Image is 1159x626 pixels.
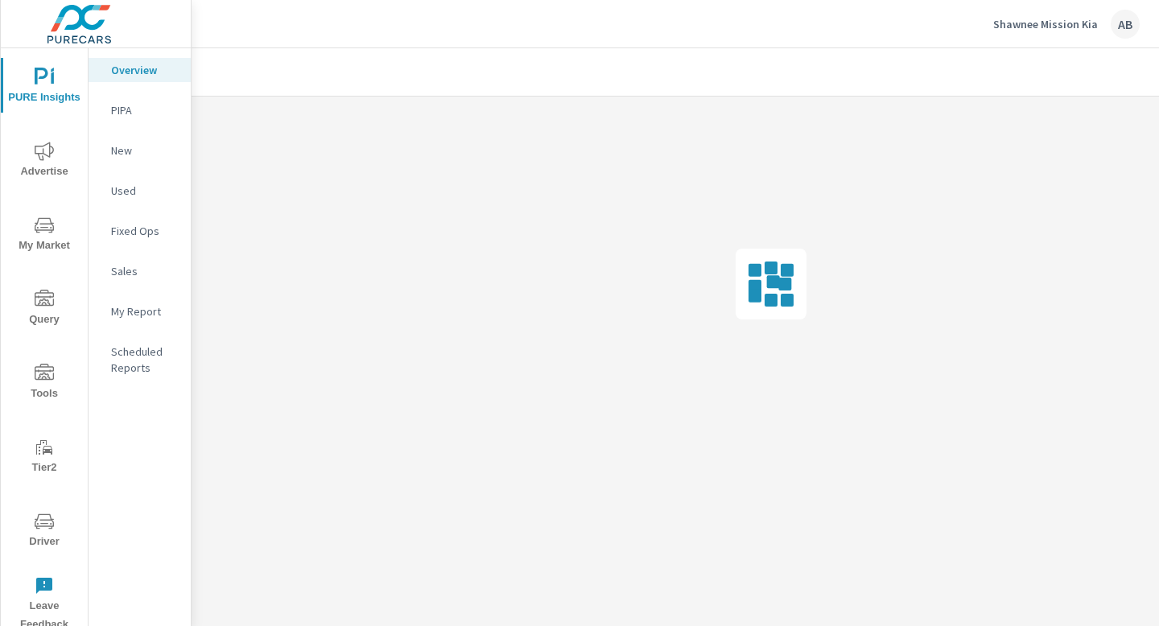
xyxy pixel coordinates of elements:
[111,62,178,78] p: Overview
[6,512,83,551] span: Driver
[6,364,83,403] span: Tools
[89,58,191,82] div: Overview
[111,102,178,118] p: PIPA
[6,216,83,255] span: My Market
[1111,10,1140,39] div: AB
[6,290,83,329] span: Query
[111,303,178,319] p: My Report
[6,68,83,107] span: PURE Insights
[6,438,83,477] span: Tier2
[89,219,191,243] div: Fixed Ops
[89,340,191,380] div: Scheduled Reports
[111,142,178,159] p: New
[111,223,178,239] p: Fixed Ops
[111,344,178,376] p: Scheduled Reports
[89,98,191,122] div: PIPA
[6,142,83,181] span: Advertise
[111,263,178,279] p: Sales
[993,17,1098,31] p: Shawnee Mission Kia
[89,299,191,323] div: My Report
[89,259,191,283] div: Sales
[111,183,178,199] p: Used
[89,138,191,163] div: New
[89,179,191,203] div: Used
